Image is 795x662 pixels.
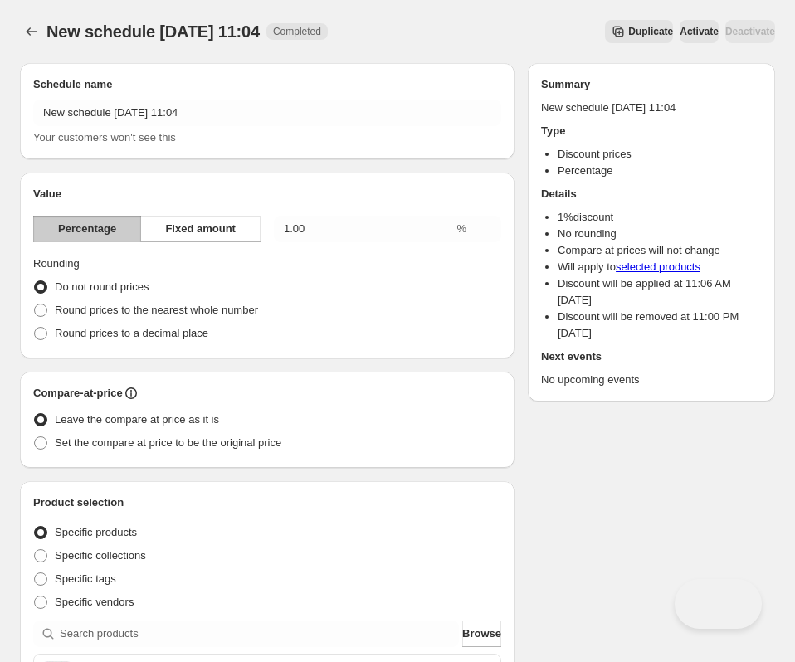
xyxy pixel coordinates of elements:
[33,216,141,242] button: Percentage
[55,280,149,293] span: Do not round prices
[33,76,501,93] h2: Schedule name
[462,625,501,642] span: Browse
[165,221,236,237] span: Fixed amount
[558,242,762,259] li: Compare at prices will not change
[675,579,762,629] iframe: Toggle Customer Support
[33,131,176,144] span: Your customers won't see this
[558,163,762,179] li: Percentage
[55,526,137,538] span: Specific products
[541,186,762,202] h2: Details
[140,216,261,242] button: Fixed amount
[55,572,116,585] span: Specific tags
[33,494,501,511] h2: Product selection
[558,146,762,163] li: Discount prices
[60,621,459,647] input: Search products
[541,100,762,116] p: New schedule [DATE] 11:04
[33,257,80,270] span: Rounding
[456,222,466,235] span: %
[55,327,208,339] span: Round prices to a decimal place
[55,549,146,562] span: Specific collections
[558,226,762,242] li: No rounding
[55,596,134,608] span: Specific vendors
[558,209,762,226] li: 1 % discount
[541,123,762,139] h2: Type
[628,25,673,38] span: Duplicate
[605,20,673,43] button: Secondary action label
[55,413,219,426] span: Leave the compare at price as it is
[58,221,116,237] span: Percentage
[680,20,719,43] button: Activate
[558,309,762,342] li: Discount will be removed at 11:00 PM [DATE]
[541,348,762,365] h2: Next events
[46,22,260,41] span: New schedule [DATE] 11:04
[55,304,258,316] span: Round prices to the nearest whole number
[33,385,123,402] h2: Compare-at-price
[541,372,762,388] p: No upcoming events
[462,621,501,647] button: Browse
[616,260,700,273] a: selected products
[55,436,281,449] span: Set the compare at price to be the original price
[20,20,43,43] button: Schedules
[680,25,719,38] span: Activate
[558,275,762,309] li: Discount will be applied at 11:06 AM [DATE]
[273,25,321,38] span: Completed
[541,76,762,93] h2: Summary
[558,259,762,275] li: Will apply to
[33,186,501,202] h2: Value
